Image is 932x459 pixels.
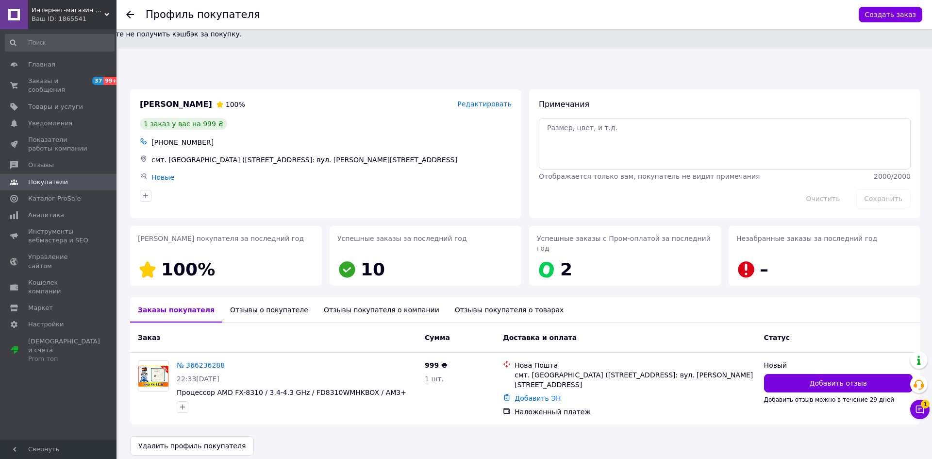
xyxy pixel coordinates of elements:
[28,304,53,312] span: Маркет
[32,6,104,15] span: Интернет-магазин mainboard
[447,297,572,323] div: Отзывы покупателя о товарах
[736,235,877,242] span: Незабранные заказы за последний год
[177,375,219,383] span: 22:33[DATE]
[138,334,160,341] span: Заказ
[28,161,54,170] span: Отзывы
[32,15,116,23] div: Ваш ID: 1865541
[539,172,760,180] span: Отображается только вам, покупатель не видит примечания
[560,259,572,279] span: 2
[316,297,447,323] div: Отзывы покупателя о компании
[503,334,577,341] span: Доставка и оплата
[140,99,212,110] span: [PERSON_NAME]
[539,100,589,109] span: Примечания
[760,259,768,279] span: –
[138,366,168,387] img: Фото товару
[921,400,930,408] span: 1
[28,337,100,364] span: [DEMOGRAPHIC_DATA] и счета
[103,77,119,85] span: 99+
[28,227,90,245] span: Инструменты вебмастера и SEO
[28,355,100,363] div: Prom топ
[126,10,134,19] div: Вернуться назад
[28,60,55,69] span: Главная
[515,370,756,390] div: смт. [GEOGRAPHIC_DATA] ([STREET_ADDRESS]: вул. [PERSON_NAME][STREET_ADDRESS]
[138,235,304,242] span: [PERSON_NAME] покупателя за последний год
[130,436,254,456] button: Удалить профиль покупателя
[515,360,756,370] div: Нова Пошта
[425,375,444,383] span: 1 шт.
[515,394,561,402] a: Добавить ЭН
[28,278,90,296] span: Кошелек компании
[161,259,215,279] span: 100%
[28,178,68,187] span: Покупатели
[92,77,103,85] span: 37
[151,173,174,181] a: Новые
[130,297,222,323] div: Заказы покупателя
[764,360,913,370] div: Новый
[537,235,711,252] span: Успешные заказы с Пром-оплатой за последний год
[146,9,260,20] h1: Профиль покупателя
[28,136,90,153] span: Показатели работы компании
[515,407,756,417] div: Наложенный платеж
[764,374,913,392] button: Добавить отзыв
[28,253,90,270] span: Управление сайтом
[425,334,450,341] span: Сумма
[764,396,895,403] span: Добавить отзыв можно в течение 29 дней
[28,77,90,94] span: Заказы и сообщения
[910,400,930,419] button: Чат с покупателем1
[28,119,72,128] span: Уведомления
[874,172,911,180] span: 2000 / 2000
[28,211,64,220] span: Аналитика
[337,235,467,242] span: Успешные заказы за последний год
[138,360,169,391] a: Фото товару
[859,7,922,22] button: Создать заказ
[361,259,385,279] span: 10
[810,378,867,388] span: Добавить отзыв
[457,100,512,108] span: Редактировать
[150,136,514,149] div: [PHONE_NUMBER]
[764,334,790,341] span: Статус
[28,320,64,329] span: Настройки
[28,194,81,203] span: Каталог ProSale
[140,118,227,130] div: 1 заказ у вас на 999 ₴
[177,389,406,396] a: Процессор AMD FX-8310 / 3.4-4.3 GHz / FD8310WMHKBOX / AM3+
[226,101,245,108] span: 100%
[425,361,447,369] span: 999 ₴
[5,34,115,51] input: Поиск
[222,297,316,323] div: Отзывы о покупателе
[28,102,83,111] span: Товары и услуги
[150,153,514,167] div: смт. [GEOGRAPHIC_DATA] ([STREET_ADDRESS]: вул. [PERSON_NAME][STREET_ADDRESS]
[177,361,225,369] a: № 366236288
